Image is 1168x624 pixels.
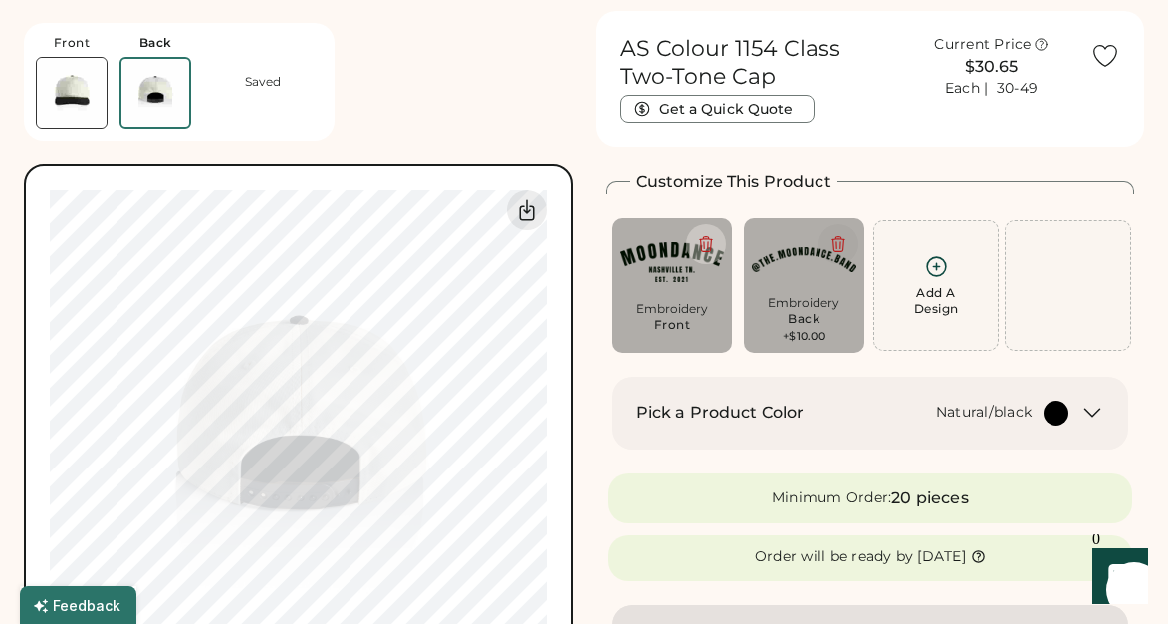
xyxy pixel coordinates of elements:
[620,95,815,123] button: Get a Quick Quote
[620,226,725,299] img: Minimalist Modern Skull Bone Logo.pdf
[1073,534,1159,620] iframe: Front Chat
[752,295,856,311] div: Embroidery
[783,329,825,345] div: +$10.00
[121,59,189,127] img: AS Colour 1154 Natural/black Back Thumbnail
[620,35,893,91] h1: AS Colour 1154 Class Two-Tone Cap
[620,301,725,317] div: Embroidery
[772,488,892,508] div: Minimum Order:
[507,190,547,230] div: Download Back Mockup
[37,58,107,128] img: AS Colour 1154 Natural/black Front Thumbnail
[752,226,856,293] img: Minimalist Modern Skull Bone Logo-3.pdf
[891,486,968,510] div: 20 pieces
[755,547,914,567] div: Order will be ready by
[654,317,691,333] div: Front
[245,74,281,90] div: Saved
[54,35,91,51] div: Front
[945,79,1038,99] div: Each | 30-49
[636,170,831,194] h2: Customize This Product
[934,35,1031,55] div: Current Price
[686,224,726,264] button: Delete this decoration.
[914,285,959,317] div: Add A Design
[917,547,966,567] div: [DATE]
[636,401,805,425] h2: Pick a Product Color
[139,35,172,51] div: Back
[818,224,858,264] button: Delete this decoration.
[788,311,819,327] div: Back
[904,55,1078,79] div: $30.65
[936,403,1032,423] div: Natural/black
